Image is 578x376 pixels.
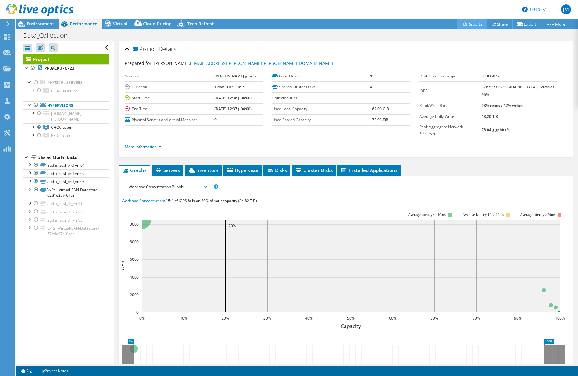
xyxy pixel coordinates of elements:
[214,117,217,123] b: 9
[214,95,252,101] b: [DATE] 12:36 (-04:00)
[23,109,109,123] a: [DOMAIN_NAME][PERSON_NAME]
[463,212,504,217] tspan: Average latency 10<=20ms
[139,316,145,321] text: 0%
[340,167,397,173] span: Installed Applications
[482,84,554,97] b: 37879 at [GEOGRAPHIC_DATA], 12056 at 95%
[272,73,370,79] label: Local Disks
[272,106,370,112] label: Used Local Capacity
[125,84,214,90] label: Duration
[272,84,370,90] label: Shared Cluster Disks
[180,316,187,321] text: 10%
[51,133,71,138] span: PPDCluster
[222,316,229,321] text: 20%
[23,216,109,224] a: audia_iscsi_dr_vm03
[419,102,482,109] label: Read/Write Ratio
[23,224,109,238] a: VxRail-Virtual-SAN-Datastore-57bda07e-0eee
[482,114,498,119] b: 13.20 TiB
[23,101,109,109] a: Hypervisors
[263,316,271,321] text: 30%
[36,367,73,375] a: Project Notes
[23,208,109,216] a: audia_iscsi_dr_vm02
[473,316,480,321] text: 80%
[23,200,109,208] a: audia_iscsi_dr_vm01
[555,316,565,321] text: 100%
[23,54,109,64] a: Project
[130,292,139,297] text: 2000
[23,161,109,169] a: audia_iscsi_prd_vm01
[155,167,180,173] span: Servers
[159,45,176,53] span: Details
[125,144,161,149] a: More Information
[51,88,79,94] span: PRBACKUPCP23
[305,316,313,321] text: 40%
[512,19,541,29] a: Export
[51,125,72,130] span: CHQCluster
[419,124,482,136] label: Peak Aggregate Network Throughput
[128,222,139,227] text: 10000
[419,113,482,120] label: Average Daily Write
[23,177,109,185] a: audia_iscsi_prd_vm03
[482,103,523,108] b: 58% reads / 42% writes
[487,19,513,29] a: Share
[23,132,109,140] a: PPDCluster
[389,316,396,321] text: 60%
[125,60,153,66] label: Prepared for:
[214,106,252,112] b: [DATE] 12:37 (-04:00)
[457,19,487,29] a: Reports
[419,73,482,79] label: Peak Disk Throughput
[272,117,370,123] label: Used Shared Capacity
[267,167,287,173] span: Disks
[125,106,214,112] label: End Time
[541,19,570,29] a: More
[190,60,333,66] a: [EMAIL_ADDRESS][PERSON_NAME][PERSON_NAME][DOMAIN_NAME]
[130,274,139,280] text: 4000
[125,73,214,79] label: Account
[370,95,372,101] b: 1
[27,21,54,27] span: Environment
[125,183,206,191] span: Workload Concentration Bubble
[214,84,245,90] b: 1 day, 0 hr, 1 min
[143,21,171,27] span: Cloud Pricing
[166,198,257,203] span: 15% of IOPS falls on 20% of your capacity (34.82 TiB)
[347,316,355,321] text: 50%
[125,117,214,123] label: Physical Servers and Virtual Machines
[419,88,482,94] label: IOPS
[295,167,333,173] span: Cluster Disks
[133,46,157,52] span: Project
[482,127,510,133] b: 78.04 gigabits/s
[23,64,109,72] a: PRBACKUPCP23
[23,123,109,132] a: CHQCluster
[20,32,77,39] h1: Data_Collection
[226,167,259,173] span: Hypervisor
[522,7,528,12] svg: \n
[370,84,372,90] b: 4
[341,323,361,330] text: Capacity
[154,60,333,66] span: [PERSON_NAME],
[119,261,126,272] text: IOPS
[370,117,388,123] b: 173.93 TiB
[370,106,389,112] b: 162.00 GiB
[214,73,256,79] b: [PERSON_NAME] group
[520,212,555,217] text: Average latency >20ms
[228,223,236,228] text: 20%
[23,169,109,177] a: audia_iscsi_prd_vm02
[408,212,446,217] tspan: Average latency <=10ms
[122,198,165,203] span: Workload Concentration:
[38,154,109,161] div: Shared Cluster Disks
[23,79,109,87] a: Physical Servers
[23,186,109,200] a: VxRail-Virtual-SAN-Datastore-62d1e25b-61c3
[113,21,127,27] span: Virtual
[136,310,139,315] text: 0
[561,4,571,14] span: JM
[17,367,36,375] a: 2
[431,316,438,321] text: 70%
[130,239,139,244] text: 8000
[130,257,139,262] text: 6000
[23,87,109,95] a: PRBACKUPCP23
[122,167,146,173] span: Graphs
[70,21,97,27] span: Performance
[187,21,215,27] span: Tech Refresh
[44,65,74,71] b: PRBACKUPCP23
[272,95,370,101] label: Collector Runs
[125,95,214,101] label: Start Time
